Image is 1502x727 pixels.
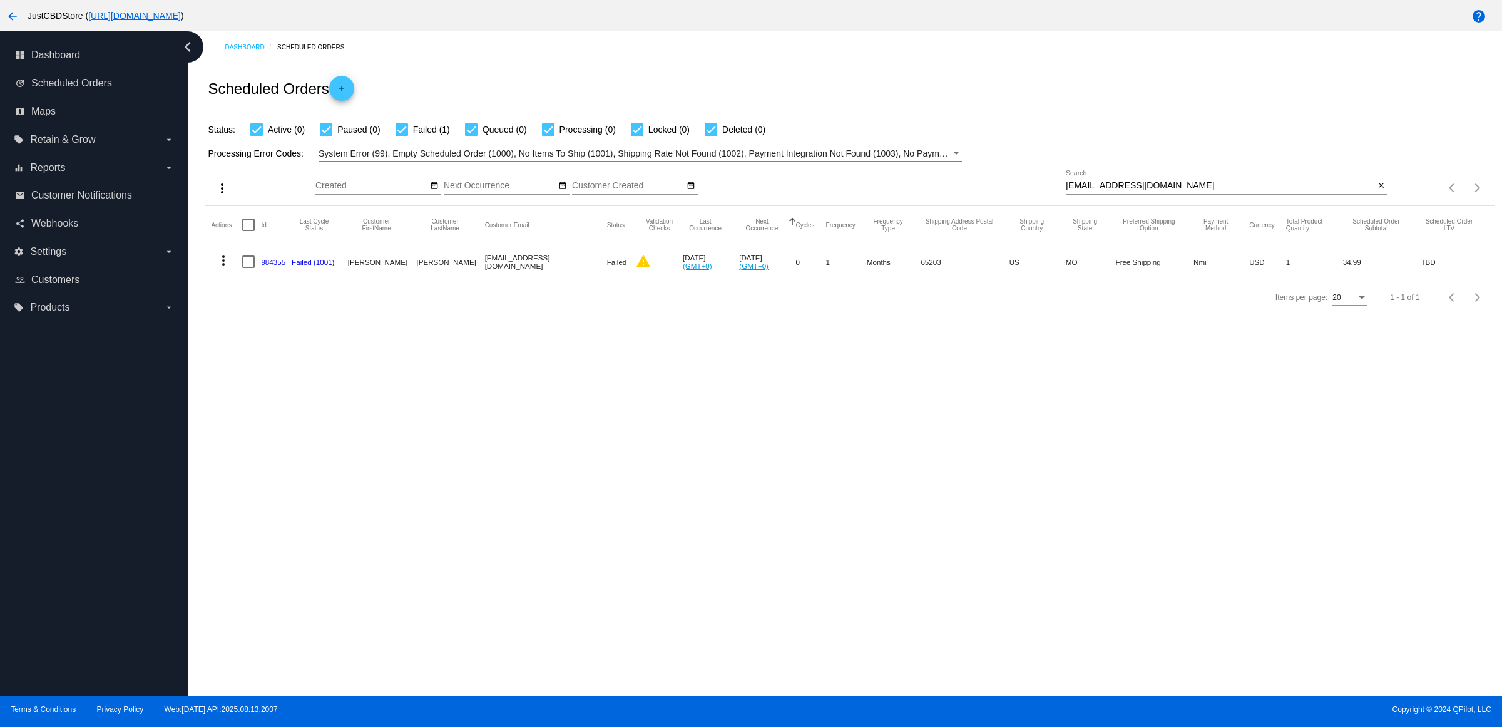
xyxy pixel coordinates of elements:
[683,244,739,280] mat-cell: [DATE]
[1286,206,1343,244] mat-header-cell: Total Product Quantity
[796,221,815,229] button: Change sorting for Cycles
[277,38,355,57] a: Scheduled Orders
[319,146,962,162] mat-select: Filter by Processing Error Codes
[558,181,567,191] mat-icon: date_range
[15,101,174,121] a: map Maps
[15,106,25,116] i: map
[15,190,25,200] i: email
[572,181,685,191] input: Customer Created
[1009,244,1066,280] mat-cell: US
[1286,244,1343,280] mat-cell: 1
[348,218,406,232] button: Change sorting for CustomerFirstName
[292,258,312,266] a: Failed
[1440,175,1465,200] button: Previous page
[1009,218,1055,232] button: Change sorting for ShippingCountry
[1471,9,1486,24] mat-icon: help
[485,244,607,280] mat-cell: [EMAIL_ADDRESS][DOMAIN_NAME]
[30,302,69,313] span: Products
[208,148,304,158] span: Processing Error Codes:
[683,218,728,232] button: Change sorting for LastOccurrenceUtc
[1343,218,1410,232] button: Change sorting for Subtotal
[722,122,765,137] span: Deleted (0)
[88,11,181,21] a: [URL][DOMAIN_NAME]
[636,254,651,269] mat-icon: warning
[15,45,174,65] a: dashboard Dashboard
[30,134,95,145] span: Retain & Grow
[739,262,769,270] a: (GMT+0)
[739,244,795,280] mat-cell: [DATE]
[1421,218,1477,232] button: Change sorting for LifetimeValue
[31,49,80,61] span: Dashboard
[14,302,24,312] i: local_offer
[292,218,337,232] button: Change sorting for LastProcessingCycleId
[30,162,65,173] span: Reports
[867,244,921,280] mat-cell: Months
[636,206,683,244] mat-header-cell: Validation Checks
[1465,285,1490,310] button: Next page
[1249,244,1286,280] mat-cell: USD
[1421,244,1488,280] mat-cell: TBD
[607,258,627,266] span: Failed
[687,181,695,191] mat-icon: date_range
[211,206,242,244] mat-header-cell: Actions
[683,262,712,270] a: (GMT+0)
[921,244,1009,280] mat-cell: 65203
[31,78,112,89] span: Scheduled Orders
[5,9,20,24] mat-icon: arrow_back
[334,84,349,99] mat-icon: add
[178,37,198,57] i: chevron_left
[216,253,231,268] mat-icon: more_vert
[14,247,24,257] i: settings
[1377,181,1386,191] mat-icon: close
[1332,293,1341,302] span: 20
[1332,294,1367,302] mat-select: Items per page:
[826,244,867,280] mat-cell: 1
[1343,244,1421,280] mat-cell: 34.99
[796,244,826,280] mat-cell: 0
[416,244,484,280] mat-cell: [PERSON_NAME]
[1374,180,1387,193] button: Clear
[31,190,132,201] span: Customer Notifications
[826,221,856,229] button: Change sorting for Frequency
[28,11,184,21] span: JustCBDStore ( )
[15,270,174,290] a: people_outline Customers
[348,244,417,280] mat-cell: [PERSON_NAME]
[867,218,910,232] button: Change sorting for FrequencyType
[413,122,450,137] span: Failed (1)
[11,705,76,714] a: Terms & Conditions
[30,246,66,257] span: Settings
[430,181,439,191] mat-icon: date_range
[337,122,380,137] span: Paused (0)
[14,135,24,145] i: local_offer
[15,219,25,229] i: share
[1066,218,1105,232] button: Change sorting for ShippingState
[444,181,556,191] input: Next Occurrence
[208,125,235,135] span: Status:
[261,221,266,229] button: Change sorting for Id
[1066,244,1116,280] mat-cell: MO
[15,214,174,234] a: share Webhooks
[1066,181,1374,191] input: Search
[1249,221,1275,229] button: Change sorting for CurrencyIso
[261,258,285,266] a: 984355
[314,258,335,266] a: (1001)
[31,218,78,229] span: Webhooks
[15,73,174,93] a: update Scheduled Orders
[208,76,354,101] h2: Scheduled Orders
[164,135,174,145] i: arrow_drop_down
[15,275,25,285] i: people_outline
[268,122,305,137] span: Active (0)
[1116,244,1194,280] mat-cell: Free Shipping
[1465,175,1490,200] button: Next page
[485,221,529,229] button: Change sorting for CustomerEmail
[739,218,784,232] button: Change sorting for NextOccurrenceUtc
[1390,293,1419,302] div: 1 - 1 of 1
[164,247,174,257] i: arrow_drop_down
[315,181,428,191] input: Created
[483,122,527,137] span: Queued (0)
[1440,285,1465,310] button: Previous page
[31,274,79,286] span: Customers
[225,38,277,57] a: Dashboard
[97,705,144,714] a: Privacy Policy
[165,705,278,714] a: Web:[DATE] API:2025.08.13.2007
